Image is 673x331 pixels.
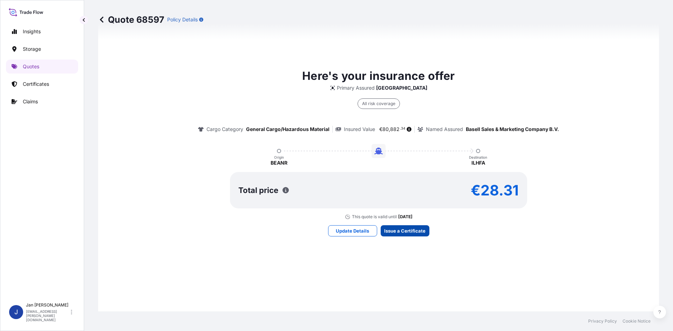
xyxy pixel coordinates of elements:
a: Quotes [6,60,78,74]
span: . [400,127,401,130]
a: Storage [6,42,78,56]
p: This quote is valid until [352,214,397,220]
p: Destination [469,155,487,159]
p: BEANR [271,159,287,166]
p: Total price [238,187,278,194]
p: Issue a Certificate [384,227,426,234]
p: Cargo Category [206,126,243,133]
p: Storage [23,46,41,53]
span: 882 [390,127,400,132]
span: J [14,309,18,316]
p: Named Assured [426,126,463,133]
p: Certificates [23,81,49,88]
a: Certificates [6,77,78,91]
a: Privacy Policy [588,318,617,324]
a: Cookie Notice [623,318,651,324]
p: [EMAIL_ADDRESS][PERSON_NAME][DOMAIN_NAME] [26,309,69,322]
p: ILHFA [471,159,485,166]
p: General Cargo/Hazardous Material [246,126,329,133]
button: Issue a Certificate [381,225,429,236]
span: 80 [382,127,389,132]
p: €28.31 [471,185,519,196]
p: Policy Details [167,16,198,23]
p: Here's your insurance offer [302,68,455,84]
p: Origin [274,155,284,159]
a: Claims [6,95,78,109]
p: Jan [PERSON_NAME] [26,302,69,308]
button: Update Details [328,225,377,236]
p: Insights [23,28,41,35]
p: [DATE] [398,214,413,220]
p: Quotes [23,63,39,70]
p: Claims [23,98,38,105]
span: € [379,127,382,132]
div: All risk coverage [358,98,400,109]
span: , [389,127,390,132]
p: Basell Sales & Marketing Company B.V. [466,126,559,133]
p: [GEOGRAPHIC_DATA] [376,84,427,91]
a: Insights [6,25,78,39]
p: Update Details [336,227,369,234]
p: Quote 68597 [98,14,164,25]
p: Insured Value [344,126,375,133]
span: 34 [401,127,405,130]
p: Primary Assured [337,84,375,91]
